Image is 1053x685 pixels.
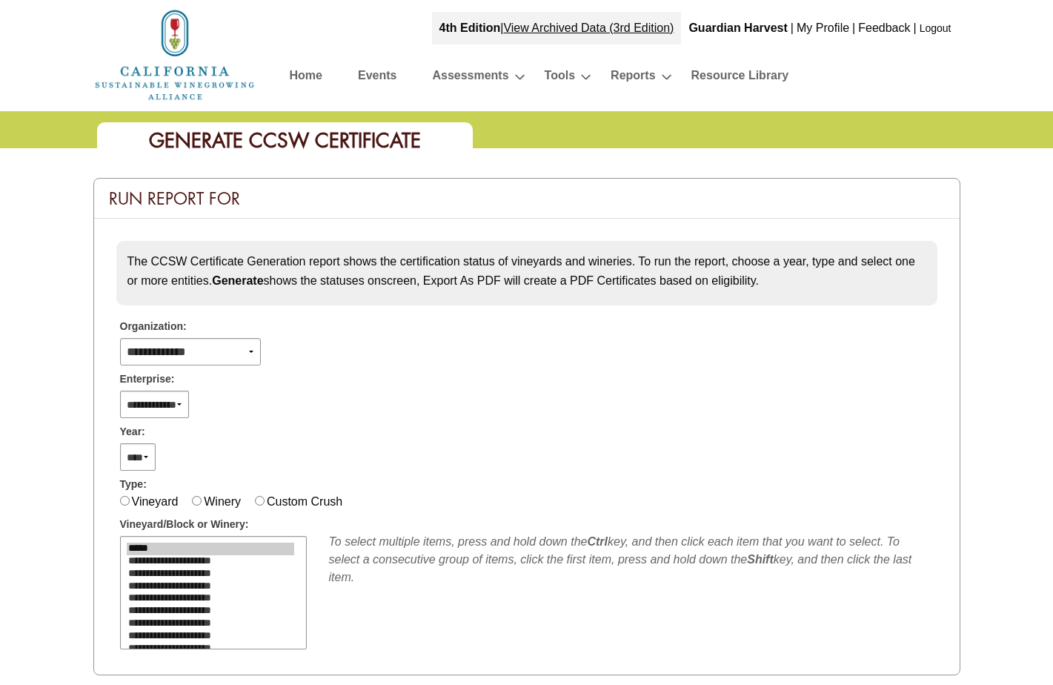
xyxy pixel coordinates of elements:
a: Resource Library [691,65,789,91]
div: | [432,12,682,44]
a: Home [93,47,256,60]
a: Reports [611,65,655,91]
a: Events [358,65,396,91]
strong: Generate [212,274,263,287]
div: | [789,12,795,44]
a: View Archived Data (3rd Edition) [503,21,674,34]
b: Ctrl [587,535,608,548]
span: Enterprise: [120,371,175,387]
a: Feedback [858,21,910,34]
a: Assessments [432,65,508,91]
a: Logout [920,22,951,34]
img: logo_cswa2x.png [93,7,256,102]
a: Tools [545,65,575,91]
div: To select multiple items, press and hold down the key, and then click each item that you want to ... [329,533,934,586]
span: Generate CCSW Certificate [149,128,421,153]
label: Vineyard [132,495,179,508]
span: Type: [120,477,147,492]
span: Organization: [120,319,187,334]
span: Vineyard/Block or Winery: [120,517,249,532]
p: The CCSW Certificate Generation report shows the certification status of vineyards and wineries. ... [127,252,926,290]
a: Home [290,65,322,91]
div: | [912,12,918,44]
span: Year: [120,424,145,440]
label: Custom Crush [267,495,342,508]
strong: 4th Edition [439,21,501,34]
div: Run Report For [94,179,960,219]
b: Guardian Harvest [688,21,787,34]
label: Winery [204,495,241,508]
div: | [851,12,857,44]
b: Shift [747,553,774,566]
a: My Profile [797,21,849,34]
